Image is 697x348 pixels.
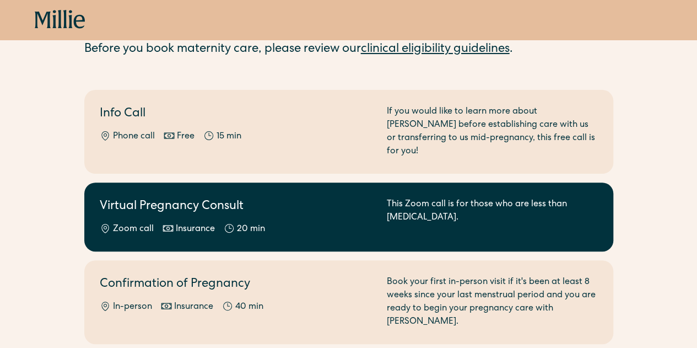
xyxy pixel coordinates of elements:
[237,223,265,236] div: 20 min
[177,130,194,143] div: Free
[84,260,613,344] a: Confirmation of PregnancyIn-personInsurance40 minBook your first in-person visit if it's been at ...
[113,301,152,314] div: In-person
[84,90,613,174] a: Info CallPhone callFree15 minIf you would like to learn more about [PERSON_NAME] before establish...
[113,223,154,236] div: Zoom call
[174,301,213,314] div: Insurance
[100,276,374,294] h2: Confirmation of Pregnancy
[217,130,241,143] div: 15 min
[113,130,155,143] div: Phone call
[387,198,598,236] div: This Zoom call is for those who are less than [MEDICAL_DATA].
[100,198,374,216] h2: Virtual Pregnancy Consult
[361,44,510,56] a: clinical eligibility guidelines
[235,301,263,314] div: 40 min
[84,41,613,59] div: Before you book maternity care, please review our .
[387,105,598,158] div: If you would like to learn more about [PERSON_NAME] before establishing care with us or transferr...
[84,183,613,251] a: Virtual Pregnancy ConsultZoom callInsurance20 minThis Zoom call is for those who are less than [M...
[387,276,598,329] div: Book your first in-person visit if it's been at least 8 weeks since your last menstrual period an...
[176,223,215,236] div: Insurance
[100,105,374,124] h2: Info Call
